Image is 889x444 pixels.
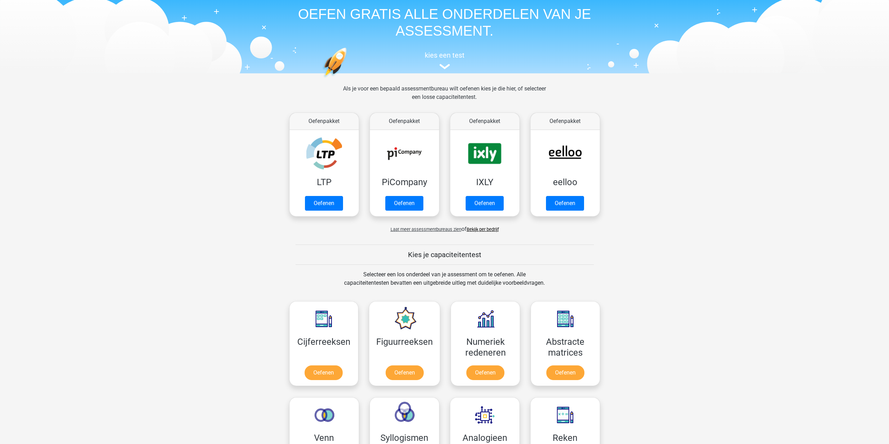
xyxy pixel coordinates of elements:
[546,365,584,380] a: Oefenen
[284,51,605,59] h5: kies een test
[467,227,499,232] a: Bekijk per bedrijf
[466,365,504,380] a: Oefenen
[386,365,424,380] a: Oefenen
[391,227,461,232] span: Laat meer assessmentbureaus zien
[466,196,504,211] a: Oefenen
[322,48,374,111] img: oefenen
[546,196,584,211] a: Oefenen
[305,365,343,380] a: Oefenen
[284,219,605,233] div: of
[284,51,605,70] a: kies een test
[305,196,343,211] a: Oefenen
[337,85,552,110] div: Als je voor een bepaald assessmentbureau wilt oefenen kies je die hier, of selecteer een losse ca...
[385,196,423,211] a: Oefenen
[296,250,594,259] h5: Kies je capaciteitentest
[439,64,450,69] img: assessment
[284,6,605,39] h1: OEFEN GRATIS ALLE ONDERDELEN VAN JE ASSESSMENT.
[337,270,552,296] div: Selecteer een los onderdeel van je assessment om te oefenen. Alle capaciteitentesten bevatten een...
